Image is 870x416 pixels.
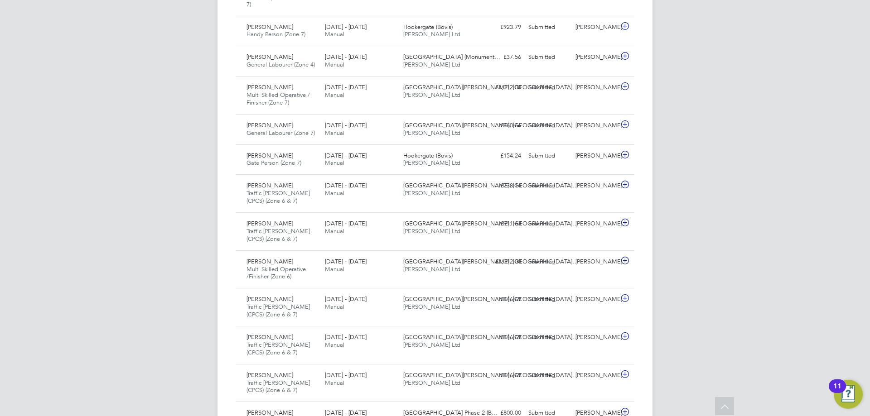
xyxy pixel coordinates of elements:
[246,258,293,265] span: [PERSON_NAME]
[403,227,460,235] span: [PERSON_NAME] Ltd
[325,182,367,189] span: [DATE] - [DATE]
[325,371,367,379] span: [DATE] - [DATE]
[325,265,344,273] span: Manual
[246,303,310,318] span: Traffic [PERSON_NAME] (CPCS) (Zone 6 & 7)
[403,341,460,349] span: [PERSON_NAME] Ltd
[833,386,841,398] div: 11
[403,91,460,99] span: [PERSON_NAME] Ltd
[325,379,344,387] span: Manual
[325,333,367,341] span: [DATE] - [DATE]
[325,61,344,68] span: Manual
[478,50,525,65] div: £37.56
[246,371,293,379] span: [PERSON_NAME]
[246,333,293,341] span: [PERSON_NAME]
[572,254,619,269] div: [PERSON_NAME]
[246,379,310,394] span: Traffic [PERSON_NAME] (CPCS) (Zone 6 & 7)
[478,216,525,231] div: £911.63
[525,216,572,231] div: Submitted
[478,330,525,345] div: £846.69
[572,368,619,383] div: [PERSON_NAME]
[325,83,367,91] span: [DATE] - [DATE]
[478,148,525,163] div: £154.24
[403,53,500,61] span: [GEOGRAPHIC_DATA] (Monument…
[572,80,619,95] div: [PERSON_NAME]
[572,178,619,193] div: [PERSON_NAME]
[325,303,344,311] span: Manual
[525,368,572,383] div: Submitted
[403,23,453,31] span: Hookergate (Bovis)
[246,129,315,137] span: General Labourer (Zone 7)
[325,129,344,137] span: Manual
[403,258,578,265] span: [GEOGRAPHIC_DATA][PERSON_NAME], [GEOGRAPHIC_DATA]…
[572,216,619,231] div: [PERSON_NAME]
[246,220,293,227] span: [PERSON_NAME]
[403,371,578,379] span: [GEOGRAPHIC_DATA][PERSON_NAME], [GEOGRAPHIC_DATA]…
[325,121,367,129] span: [DATE] - [DATE]
[325,91,344,99] span: Manual
[246,159,301,167] span: Gate Person (Zone 7)
[525,50,572,65] div: Submitted
[403,189,460,197] span: [PERSON_NAME] Ltd
[525,330,572,345] div: Submitted
[325,189,344,197] span: Manual
[403,333,578,341] span: [GEOGRAPHIC_DATA][PERSON_NAME], [GEOGRAPHIC_DATA]…
[478,254,525,269] div: £1,012.00
[246,30,305,38] span: Handy Person (Zone 7)
[403,159,460,167] span: [PERSON_NAME] Ltd
[246,53,293,61] span: [PERSON_NAME]
[403,303,460,311] span: [PERSON_NAME] Ltd
[403,83,578,91] span: [GEOGRAPHIC_DATA][PERSON_NAME], [GEOGRAPHIC_DATA]…
[572,118,619,133] div: [PERSON_NAME]
[478,118,525,133] div: £860.66
[246,121,293,129] span: [PERSON_NAME]
[246,341,310,356] span: Traffic [PERSON_NAME] (CPCS) (Zone 6 & 7)
[403,182,578,189] span: [GEOGRAPHIC_DATA][PERSON_NAME], [GEOGRAPHIC_DATA]…
[246,182,293,189] span: [PERSON_NAME]
[572,148,619,163] div: [PERSON_NAME]
[246,83,293,91] span: [PERSON_NAME]
[525,292,572,307] div: Submitted
[834,380,863,409] button: Open Resource Center, 11 new notifications
[325,159,344,167] span: Manual
[246,189,310,205] span: Traffic [PERSON_NAME] (CPCS) (Zone 6 & 7)
[403,265,460,273] span: [PERSON_NAME] Ltd
[478,178,525,193] div: £738.14
[403,220,578,227] span: [GEOGRAPHIC_DATA][PERSON_NAME], [GEOGRAPHIC_DATA]…
[246,295,293,303] span: [PERSON_NAME]
[325,152,367,159] span: [DATE] - [DATE]
[478,20,525,35] div: £923.79
[246,227,310,243] span: Traffic [PERSON_NAME] (CPCS) (Zone 6 & 7)
[246,23,293,31] span: [PERSON_NAME]
[478,292,525,307] div: £846.69
[525,148,572,163] div: Submitted
[525,80,572,95] div: Submitted
[572,330,619,345] div: [PERSON_NAME]
[325,295,367,303] span: [DATE] - [DATE]
[246,265,306,281] span: Multi Skilled Operative /Finisher (Zone 6)
[403,152,453,159] span: Hookergate (Bovis)
[403,61,460,68] span: [PERSON_NAME] Ltd
[325,23,367,31] span: [DATE] - [DATE]
[325,258,367,265] span: [DATE] - [DATE]
[325,220,367,227] span: [DATE] - [DATE]
[325,341,344,349] span: Manual
[525,20,572,35] div: Submitted
[403,30,460,38] span: [PERSON_NAME] Ltd
[325,227,344,235] span: Manual
[572,20,619,35] div: [PERSON_NAME]
[525,118,572,133] div: Submitted
[572,292,619,307] div: [PERSON_NAME]
[478,80,525,95] div: £1,012.00
[246,152,293,159] span: [PERSON_NAME]
[246,91,310,106] span: Multi Skilled Operative / Finisher (Zone 7)
[403,129,460,137] span: [PERSON_NAME] Ltd
[525,178,572,193] div: Submitted
[403,379,460,387] span: [PERSON_NAME] Ltd
[478,368,525,383] div: £846.69
[325,30,344,38] span: Manual
[325,53,367,61] span: [DATE] - [DATE]
[403,121,578,129] span: [GEOGRAPHIC_DATA][PERSON_NAME], [GEOGRAPHIC_DATA]…
[403,295,578,303] span: [GEOGRAPHIC_DATA][PERSON_NAME], [GEOGRAPHIC_DATA]…
[246,61,315,68] span: General Labourer (Zone 4)
[525,254,572,269] div: Submitted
